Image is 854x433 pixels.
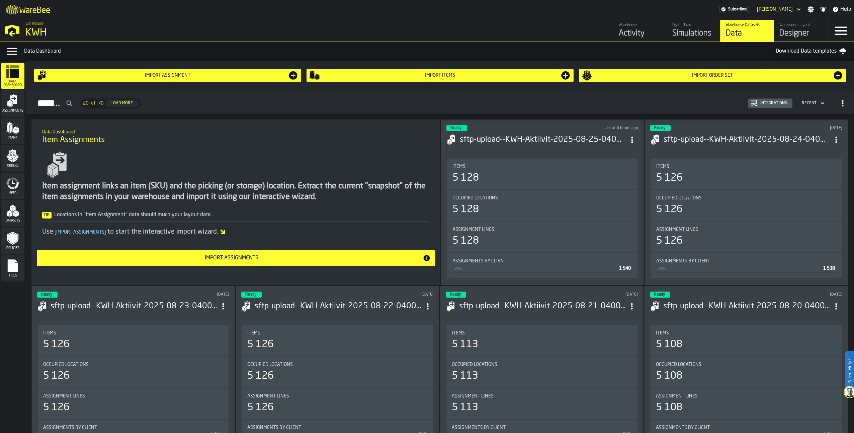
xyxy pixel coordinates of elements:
[452,203,479,215] div: 5 128
[26,90,854,114] h2: button-Assignments
[43,338,70,351] div: 5 126
[43,425,97,430] span: Assignments by Client
[247,362,428,367] div: Title
[43,330,224,336] div: Title
[3,45,21,58] label: button-toggle-Data Menu
[38,388,229,419] div: stat-Assignment lines
[43,362,224,367] div: Title
[37,250,435,266] button: button-Import Assignments
[247,425,428,430] div: Title
[43,393,224,399] div: Title
[656,330,669,336] span: Items
[656,258,836,264] div: Title
[98,101,103,106] span: 70
[799,99,826,107] div: DropdownMenuValue-4
[452,195,498,201] span: Occupied Locations
[454,266,617,271] div: 2095
[651,325,842,356] div: stat-Items
[38,357,229,387] div: stat-Occupied Locations
[43,362,89,367] span: Occupied Locations
[802,101,817,106] div: DropdownMenuValue-4
[42,211,429,219] div: Locations in "Item Assignment" data should much your layout data.
[656,203,683,215] div: 5 126
[645,119,848,285] div: ItemListCard-DashboardItemContainer
[656,172,683,184] div: 5 126
[1,191,24,195] span: Feed
[452,227,632,232] div: Title
[38,325,229,356] div: stat-Items
[42,135,105,145] span: Item Assignments
[1,164,24,168] span: Orders
[42,227,429,237] div: Use to start the interactive import wizard.
[25,21,44,26] span: Warehouse
[452,258,632,264] div: Title
[654,293,665,297] span: Ready
[78,98,144,109] div: ButtonLoadMore-Load More-Prev-First-Last
[553,292,638,297] div: Updated: 21/08/2025, 4.01.20 Created: 21/08/2025, 4.01.05
[43,330,56,336] span: Items
[460,134,626,145] h3: sftp-upload--KWH-Aktiivit-2025-08-25-040023.csv-2025-08-25
[43,393,85,399] span: Assignment lines
[247,338,274,351] div: 5 126
[452,425,632,430] div: Title
[452,362,632,367] div: Title
[452,164,632,169] div: Title
[37,125,435,149] div: title-Item Assignments
[846,352,853,389] label: Need Help?
[656,164,836,169] div: Title
[452,235,479,247] div: 5 128
[1,255,24,282] li: menu Files
[452,393,494,399] span: Assignment lines
[774,20,827,42] a: link-to-/wh/i/4fb45246-3b77-4bb5-b880-c337c3c5facb/designer
[452,330,632,336] div: Title
[34,69,301,82] button: button-Import assignment
[656,393,698,399] span: Assignment lines
[247,425,301,430] span: Assignments by Client
[664,134,830,145] h3: sftp-upload--KWH-Aktiivit-2025-08-24-040036.csv-2025-08-24
[106,100,138,107] button: button-Load More
[43,425,224,430] div: Title
[817,6,829,13] label: button-toggle-Notifications
[459,301,626,312] h3: sftp-upload--KWH-Aktiivit-2025-08-21-040040.csv-2025-08-21
[726,23,768,27] div: Warehouse Datasets
[553,126,638,130] div: Updated: 25/08/2025, 4.01.09 Created: 25/08/2025, 4.01.03
[452,227,494,232] span: Assignment lines
[83,101,88,106] span: 20
[656,362,836,367] div: Title
[656,401,682,414] div: 5 108
[247,330,428,336] div: Title
[53,230,107,235] span: Import Assignments
[719,6,749,13] a: link-to-/wh/i/4fb45246-3b77-4bb5-b880-c337c3c5facb/settings/billing
[247,330,260,336] span: Items
[450,293,461,297] span: Ready
[1,200,24,227] li: menu Datasets
[43,401,70,414] div: 5 126
[452,393,632,399] div: Title
[840,5,851,13] span: Help
[1,109,24,113] span: Assignments
[656,393,836,399] div: Title
[667,20,720,42] a: link-to-/wh/i/4fb45246-3b77-4bb5-b880-c337c3c5facb/simulations
[619,28,661,39] div: Activity
[31,119,440,285] div: ItemListCard-
[441,119,644,285] div: ItemListCard-DashboardItemContainer
[452,362,497,367] span: Occupied Locations
[452,264,632,273] div: StatList-item-2095
[1,118,24,144] li: menu Items
[452,370,478,382] div: 5 113
[144,292,229,297] div: Updated: 23/08/2025, 4.01.07 Created: 23/08/2025, 4.01.02
[651,357,842,387] div: stat-Occupied Locations
[25,27,206,39] div: KWH
[1,246,24,250] span: Policies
